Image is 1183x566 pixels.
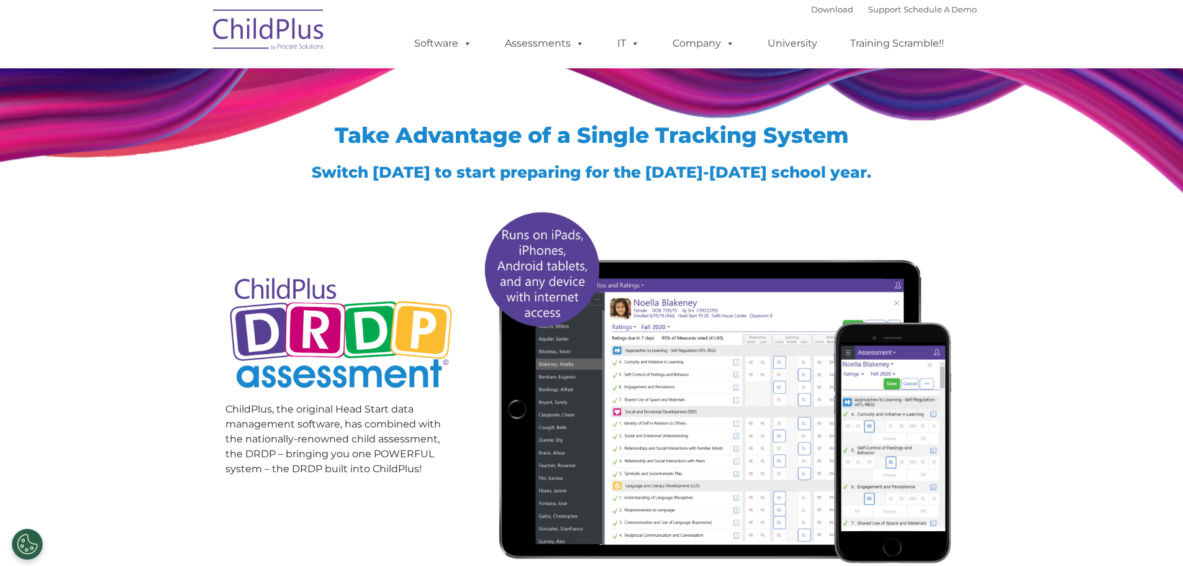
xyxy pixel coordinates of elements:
[402,31,484,56] a: Software
[492,31,597,56] a: Assessments
[312,163,871,181] span: Switch [DATE] to start preparing for the [DATE]-[DATE] school year.
[868,4,901,14] a: Support
[225,403,441,475] span: ChildPlus, the original Head Start data management software, has combined with the nationally-ren...
[335,122,849,148] span: Take Advantage of a Single Tracking System
[12,529,43,560] button: Cookies Settings
[904,4,977,14] a: Schedule A Demo
[755,31,830,56] a: University
[838,31,956,56] a: Training Scramble!!
[225,264,457,405] img: Copyright - DRDP Logo
[660,31,747,56] a: Company
[811,4,853,14] a: Download
[811,4,977,14] font: |
[605,31,652,56] a: IT
[207,1,331,63] img: ChildPlus by Procare Solutions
